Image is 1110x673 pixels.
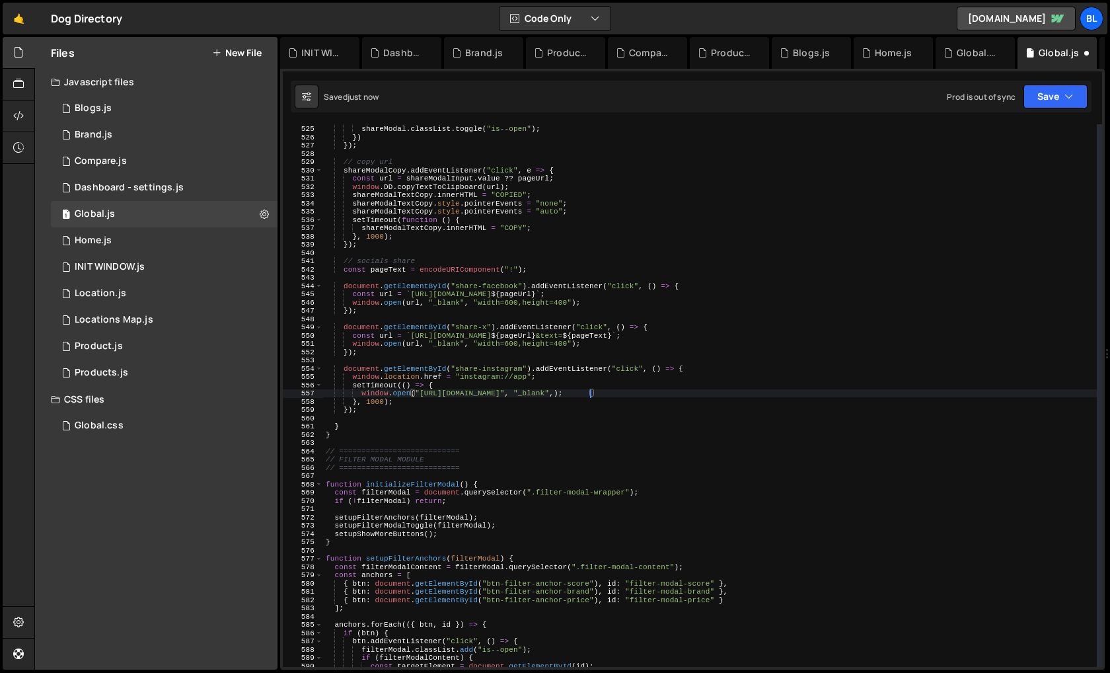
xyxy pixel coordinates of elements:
div: Products.js [75,367,128,379]
div: 568 [283,481,323,489]
div: 539 [283,241,323,249]
div: INIT WINDOW.js [75,261,145,273]
a: 🤙 [3,3,35,34]
div: 544 [283,282,323,291]
div: 526 [283,134,323,142]
div: 581 [283,588,323,596]
div: 533 [283,191,323,200]
div: Global.css [957,46,999,59]
div: 586 [283,629,323,638]
div: 582 [283,596,323,605]
div: 535 [283,208,323,216]
div: Dashboard - settings.js [75,182,184,194]
div: Home.js [875,46,912,59]
div: Javascript files [35,69,277,95]
div: 578 [283,563,323,572]
div: 571 [283,505,323,514]
div: 545 [283,290,323,299]
div: Location.js [75,288,126,299]
div: 576 [283,547,323,555]
div: 587 [283,637,323,646]
div: Global.css [75,420,124,432]
div: 583 [283,604,323,613]
div: 558 [283,398,323,407]
div: 549 [283,323,323,332]
div: 579 [283,571,323,580]
div: 573 [283,522,323,530]
div: Blogs.js [793,46,830,59]
div: 542 [283,266,323,274]
div: Brand.js [465,46,503,59]
div: 16220/43681.js [51,201,277,227]
div: 16220/43680.js [51,307,277,333]
div: 541 [283,257,323,266]
div: 16220/44319.js [51,227,277,254]
div: 584 [283,613,323,621]
div: Products.js [711,46,753,59]
div: 550 [283,332,323,340]
div: 577 [283,555,323,563]
div: 530 [283,167,323,175]
div: 528 [283,150,323,159]
div: 561 [283,422,323,431]
div: 537 [283,224,323,233]
div: CSS files [35,386,277,413]
div: 572 [283,514,323,522]
div: Prod is out of sync [947,91,1016,102]
a: [DOMAIN_NAME] [957,7,1076,30]
div: Global.js [75,208,115,220]
div: 534 [283,200,323,208]
div: 565 [283,455,323,464]
div: Brand.js [75,129,112,141]
div: 574 [283,530,323,539]
div: 552 [283,348,323,357]
div: 588 [283,646,323,654]
div: 563 [283,439,323,448]
div: just now [348,91,379,102]
div: 16220/44393.js [51,333,277,360]
div: 589 [283,654,323,662]
div: Saved [324,91,379,102]
div: Dog Directory [51,11,122,26]
div: 16220/44476.js [51,175,277,201]
div: 16220/44324.js [51,360,277,386]
div: 540 [283,249,323,258]
div: 525 [283,125,323,134]
div: 564 [283,448,323,456]
div: 527 [283,141,323,150]
div: 554 [283,365,323,374]
div: INIT WINDOW.js [301,46,344,59]
div: 556 [283,381,323,390]
a: Bl [1080,7,1103,30]
div: 16220/44477.js [51,254,277,280]
div: Compare.js [629,46,671,59]
div: 536 [283,216,323,225]
div: Locations Map.js [75,314,153,326]
div: 529 [283,158,323,167]
div: 532 [283,183,323,192]
div: Dashboard - settings.js [383,46,425,59]
div: 569 [283,489,323,497]
div: 575 [283,538,323,547]
div: Home.js [75,235,112,247]
div: 16220/44321.js [51,95,277,122]
h2: Files [51,46,75,60]
div: 547 [283,307,323,315]
div: 538 [283,233,323,241]
div: 16220/43682.css [51,413,277,439]
button: Code Only [499,7,610,30]
div: 557 [283,389,323,398]
button: Save [1023,85,1088,108]
div: Compare.js [75,155,127,167]
div: Global.js [1039,46,1079,59]
div: 551 [283,340,323,348]
button: New File [212,48,262,58]
div: 570 [283,497,323,506]
div: Blogs.js [75,102,112,114]
div: 566 [283,464,323,473]
div: 560 [283,415,323,423]
div: 580 [283,580,323,588]
div: 567 [283,472,323,481]
div: 543 [283,274,323,282]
